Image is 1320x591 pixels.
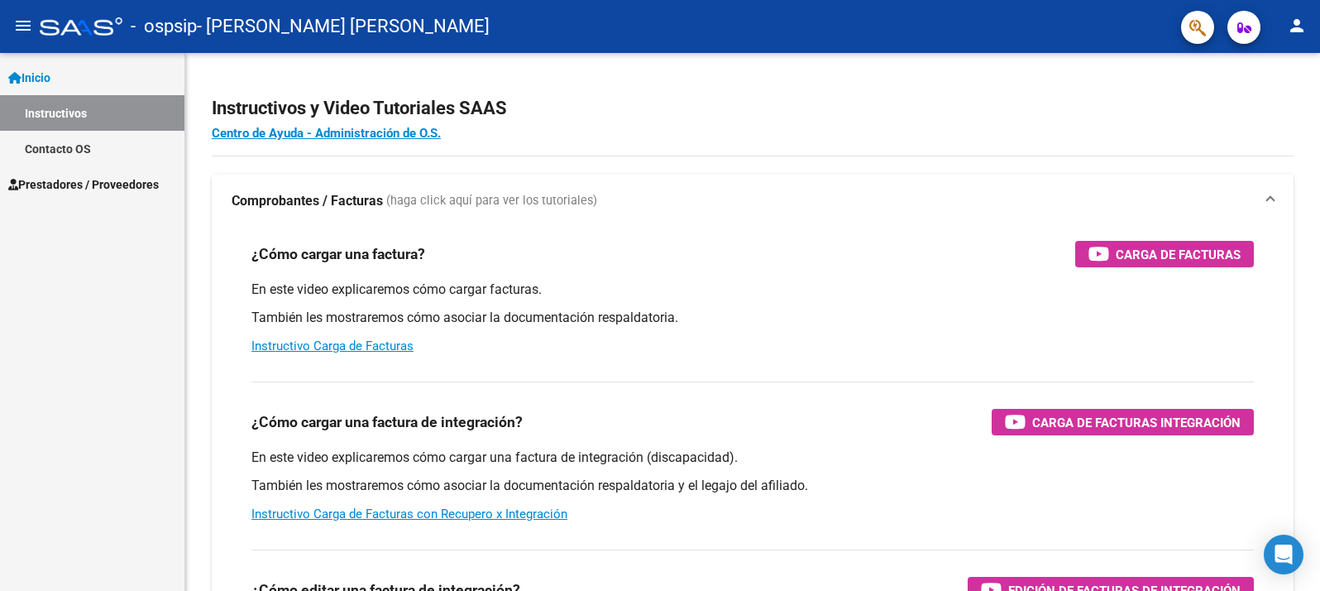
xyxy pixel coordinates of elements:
span: - ospsip [131,8,197,45]
p: En este video explicaremos cómo cargar una factura de integración (discapacidad). [251,449,1254,467]
span: Prestadores / Proveedores [8,175,159,194]
a: Centro de Ayuda - Administración de O.S. [212,126,441,141]
strong: Comprobantes / Facturas [232,192,383,210]
span: (haga click aquí para ver los tutoriales) [386,192,597,210]
h3: ¿Cómo cargar una factura de integración? [251,411,523,434]
div: Open Intercom Messenger [1264,535,1303,574]
button: Carga de Facturas Integración [992,409,1254,435]
span: - [PERSON_NAME] [PERSON_NAME] [197,8,490,45]
h2: Instructivos y Video Tutoriales SAAS [212,93,1294,124]
button: Carga de Facturas [1075,241,1254,267]
h3: ¿Cómo cargar una factura? [251,243,425,266]
mat-expansion-panel-header: Comprobantes / Facturas (haga click aquí para ver los tutoriales) [212,175,1294,228]
a: Instructivo Carga de Facturas con Recupero x Integración [251,507,567,521]
p: También les mostraremos cómo asociar la documentación respaldatoria. [251,309,1254,327]
span: Carga de Facturas [1116,244,1241,265]
span: Inicio [8,69,50,87]
span: Carga de Facturas Integración [1032,412,1241,433]
p: En este video explicaremos cómo cargar facturas. [251,281,1254,299]
a: Instructivo Carga de Facturas [251,339,414,353]
mat-icon: menu [13,16,33,36]
p: También les mostraremos cómo asociar la documentación respaldatoria y el legajo del afiliado. [251,477,1254,495]
mat-icon: person [1287,16,1307,36]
